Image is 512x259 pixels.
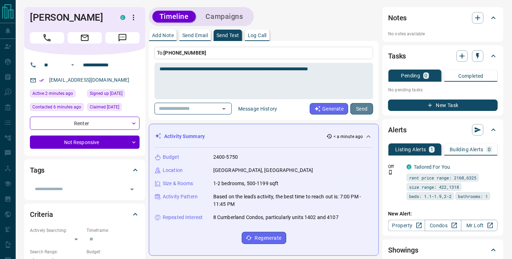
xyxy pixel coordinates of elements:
[461,220,498,231] a: Mr.Loft
[388,12,407,24] h2: Notes
[30,209,53,220] h2: Criteria
[182,33,208,38] p: Send Email
[30,162,140,179] div: Tags
[30,227,83,234] p: Actively Searching:
[388,210,498,218] p: New Alert:
[425,220,461,231] a: Condos
[87,249,140,255] p: Budget:
[388,9,498,26] div: Notes
[388,220,425,231] a: Property
[30,206,140,223] div: Criteria
[430,147,433,152] p: 1
[407,164,412,169] div: condos.ca
[105,32,140,44] span: Message
[388,121,498,138] div: Alerts
[68,32,102,44] span: Email
[350,103,373,115] button: Send
[163,167,183,174] p: Location
[30,90,84,100] div: Sat Aug 16 2025
[49,77,130,83] a: [EMAIL_ADDRESS][DOMAIN_NAME]
[152,11,196,22] button: Timeline
[388,244,418,256] h2: Showings
[213,193,373,208] p: Based on the lead's activity, the best time to reach out is: 7:00 PM - 11:45 PM
[213,153,238,161] p: 2400-5750
[388,31,498,37] p: No notes available
[334,133,363,140] p: < a minute ago
[388,100,498,111] button: New Task
[90,103,119,111] span: Claimed [DATE]
[248,33,267,38] p: Log Call
[458,193,488,200] span: bathrooms: 1
[163,50,206,56] span: [PHONE_NUMBER]
[213,180,279,187] p: 1-2 bedrooms, 500-1199 sqft
[488,147,491,152] p: 0
[395,147,426,152] p: Listing Alerts
[409,174,476,181] span: rent price range: 2160,6325
[30,117,140,130] div: Renter
[219,104,229,114] button: Open
[155,47,373,59] p: To:
[90,90,122,97] span: Signed up [DATE]
[388,47,498,65] div: Tasks
[155,130,373,143] div: Activity Summary< a minute ago
[68,61,77,69] button: Open
[401,73,420,78] p: Pending
[213,214,339,221] p: 8 Cumberland Condos, particularly units 1402 and 4107
[310,103,348,115] button: Generate
[163,214,203,221] p: Repeated Interest
[409,193,451,200] span: beds: 1.1-1.9,2-2
[459,73,484,78] p: Completed
[213,167,313,174] p: [GEOGRAPHIC_DATA], [GEOGRAPHIC_DATA]
[39,78,44,83] svg: Email Verified
[163,153,179,161] p: Budget
[425,73,428,78] p: 0
[30,136,140,149] div: Not Responsive
[30,249,83,255] p: Search Range:
[450,147,484,152] p: Building Alerts
[388,124,407,136] h2: Alerts
[216,33,239,38] p: Send Text
[414,164,450,170] a: Tailored For You
[30,164,45,176] h2: Tags
[199,11,250,22] button: Campaigns
[164,133,205,140] p: Activity Summary
[120,15,125,20] div: condos.ca
[163,193,198,200] p: Activity Pattern
[30,12,110,23] h1: [PERSON_NAME]
[388,50,406,62] h2: Tasks
[87,227,140,234] p: Timeframe:
[409,183,459,191] span: size range: 422,1318
[152,33,174,38] p: Add Note
[163,180,193,187] p: Size & Rooms
[30,32,64,44] span: Call
[87,103,140,113] div: Sat Jul 26 2025
[127,184,137,194] button: Open
[32,103,81,111] span: Contacted 6 minutes ago
[388,170,393,175] svg: Push Notification Only
[32,90,73,97] span: Active 2 minutes ago
[388,85,498,95] p: No pending tasks
[242,232,286,244] button: Regenerate
[87,90,140,100] div: Thu Feb 20 2025
[388,242,498,259] div: Showings
[30,103,84,113] div: Sat Aug 16 2025
[388,163,402,170] p: Off
[234,103,282,115] button: Message History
